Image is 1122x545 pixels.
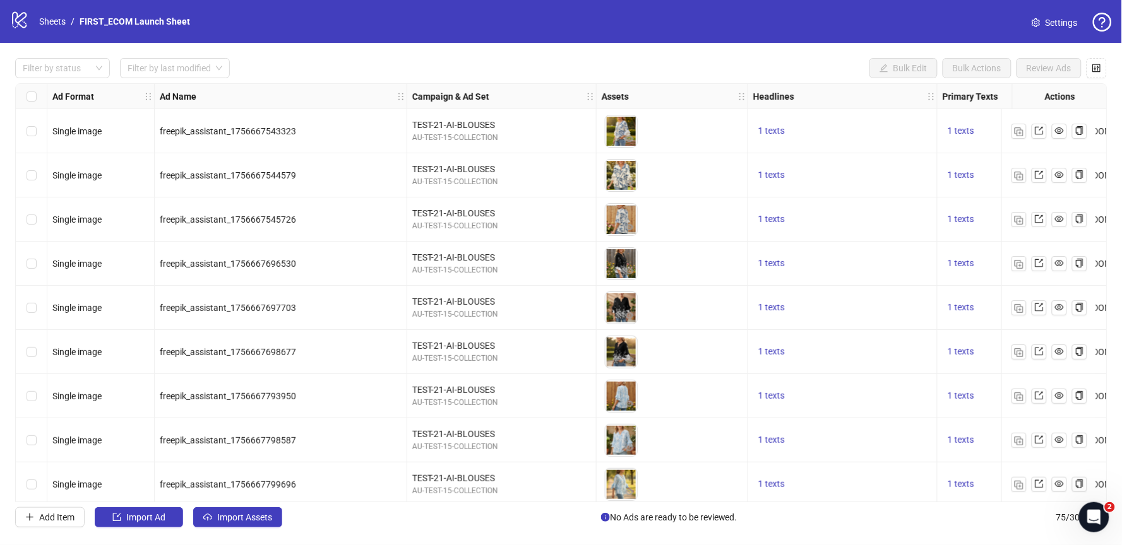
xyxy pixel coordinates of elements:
span: 1 texts [758,258,785,268]
button: Bulk Edit [869,58,938,78]
button: 1 texts [943,168,979,183]
a: Settings [1022,13,1088,33]
strong: Ad Format [52,90,94,103]
span: copy [1075,170,1084,179]
span: export [1035,214,1044,223]
span: eye [625,179,634,187]
strong: Headlines [753,90,794,103]
div: AU-TEST-15-COLLECTION [412,353,591,365]
iframe: Intercom live chat [1079,502,1109,532]
button: 1 texts [943,433,979,448]
button: Preview [622,485,637,500]
span: eye [625,399,634,408]
div: TEST-21-AI-BLOUSES [412,427,591,441]
span: holder [595,92,604,101]
button: Preview [622,176,637,191]
span: setting [1032,18,1041,27]
span: holder [737,92,746,101]
span: freepik_assistant_1756667698677 [160,347,296,357]
span: 1 texts [948,126,974,136]
img: Duplicate [1015,348,1024,357]
img: Asset 1 [606,380,637,412]
span: copy [1075,479,1084,488]
img: Asset 1 [606,469,637,500]
span: 1 texts [948,214,974,224]
button: Duplicate [1012,124,1027,139]
button: 1 texts [753,477,790,492]
span: eye [1055,479,1064,488]
span: Single image [52,479,102,489]
button: Duplicate [1012,433,1027,448]
div: TEST-21-AI-BLOUSES [412,471,591,485]
button: Review Ads [1017,58,1082,78]
span: copy [1075,259,1084,267]
div: AU-TEST-15-COLLECTION [412,264,591,276]
span: 1 texts [758,390,785,401]
span: 1 texts [758,170,785,180]
span: copy [1075,391,1084,400]
span: export [1035,259,1044,267]
button: Import Assets [193,507,282,527]
div: AU-TEST-15-COLLECTION [412,176,591,188]
img: Duplicate [1015,127,1024,136]
button: 1 texts [943,389,979,404]
span: No Ads are ready to be reviewed. [601,510,737,524]
span: freepik_assistant_1756667545726 [160,214,296,225]
span: freepik_assistant_1756667697703 [160,303,296,313]
span: import [112,513,121,522]
span: 1 texts [758,479,785,489]
div: AU-TEST-15-COLLECTION [412,397,591,409]
span: 1 texts [758,435,785,445]
span: cloud-upload [203,513,212,522]
div: Resize Assets column [744,84,748,108]
button: 1 texts [753,256,790,271]
span: eye [1055,391,1064,400]
strong: Assets [602,90,629,103]
span: eye [625,134,634,143]
span: holder [936,92,945,101]
button: Configure table settings [1087,58,1107,78]
span: eye [625,223,634,231]
span: freepik_assistant_1756667696530 [160,259,296,269]
strong: Primary Texts [943,90,998,103]
span: 1 texts [758,214,785,224]
span: eye [1055,435,1064,444]
img: Duplicate [1015,260,1024,269]
span: eye [625,355,634,364]
div: AU-TEST-15-COLLECTION [412,485,591,497]
span: freepik_assistant_1756667543323 [160,126,296,136]
div: AU-TEST-15-COLLECTION [412,441,591,453]
img: Duplicate [1015,481,1024,489]
span: Single image [52,347,102,357]
span: freepik_assistant_1756667798587 [160,435,296,445]
img: Asset 1 [606,425,637,456]
span: copy [1075,214,1084,223]
button: 1 texts [753,344,790,360]
div: Select row 9 [16,462,47,507]
span: eye [1055,303,1064,312]
span: eye [1055,170,1064,179]
span: 1 texts [948,170,974,180]
img: Asset 1 [606,115,637,147]
span: 1 texts [948,479,974,489]
div: TEST-21-AI-BLOUSES [412,383,591,397]
button: Preview [622,397,637,412]
img: Duplicate [1015,216,1024,225]
button: Add Item [15,507,85,527]
button: 1 texts [943,212,979,227]
span: 1 texts [758,346,785,356]
span: info-circle [601,513,610,522]
span: Single image [52,259,102,269]
span: Add Item [39,512,75,522]
div: TEST-21-AI-BLOUSES [412,162,591,176]
button: 1 texts [753,433,790,448]
span: holder [927,92,936,101]
span: export [1035,126,1044,135]
span: 1 texts [948,435,974,445]
button: 1 texts [943,344,979,360]
img: Asset 1 [606,204,637,235]
div: AU-TEST-15-COLLECTION [412,308,591,320]
button: 1 texts [943,124,979,139]
span: copy [1075,126,1084,135]
button: 1 texts [753,389,790,404]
